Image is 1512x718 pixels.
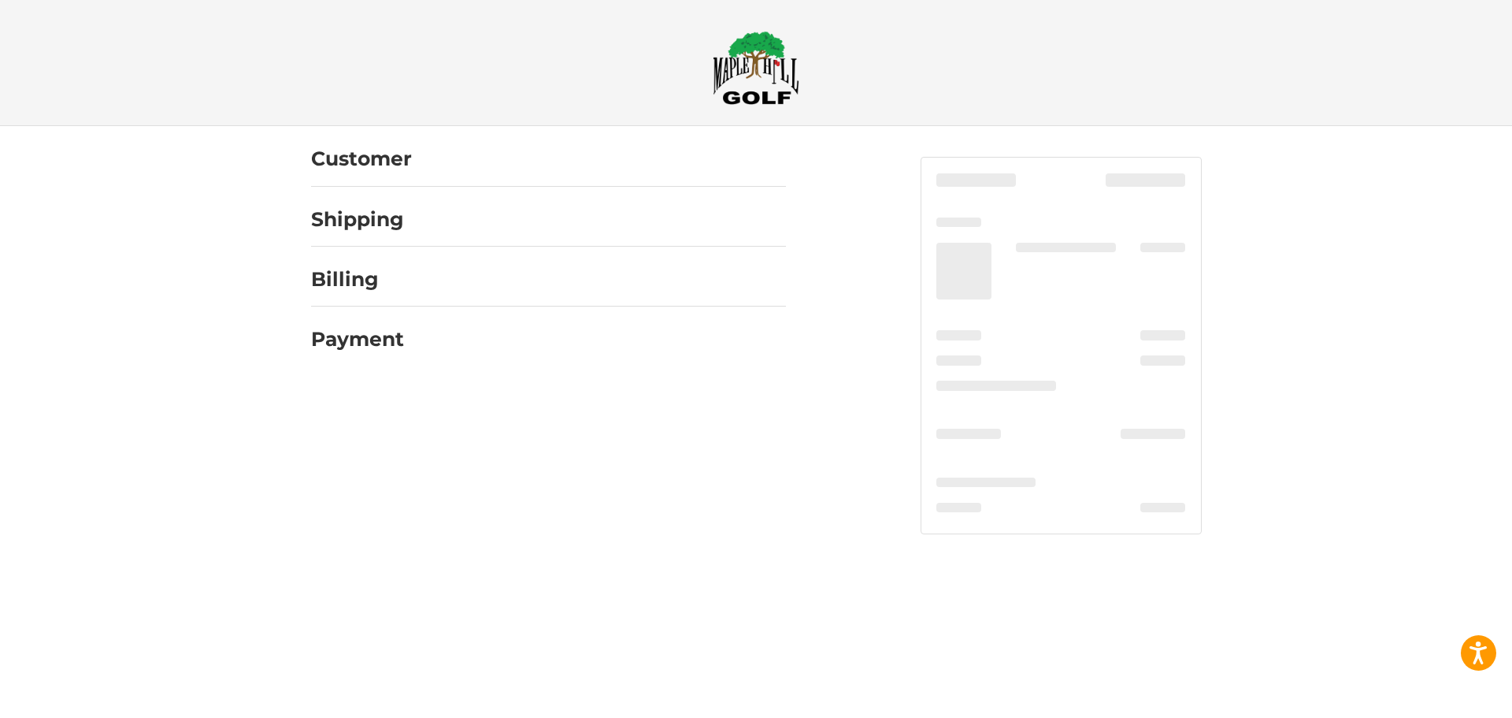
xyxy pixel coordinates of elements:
[713,31,799,105] img: Maple Hill Golf
[311,267,403,292] h2: Billing
[311,147,412,171] h2: Customer
[311,327,404,352] h2: Payment
[311,207,404,232] h2: Shipping
[1382,675,1512,718] iframe: Google Customer Reviews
